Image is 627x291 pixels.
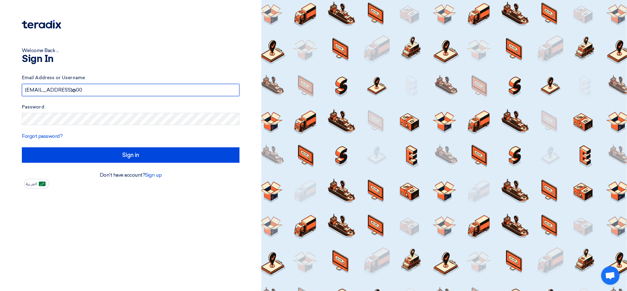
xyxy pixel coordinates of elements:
[22,147,239,163] input: Sign in
[22,133,62,139] a: Forgot password?
[22,84,239,96] input: Enter your business email or username
[22,20,61,29] img: Teradix logo
[22,171,239,179] div: Don't have account?
[145,172,162,178] a: Sign up
[24,179,49,189] button: العربية
[39,182,46,186] img: ar-AR.png
[601,266,620,285] div: Open chat
[26,182,37,186] span: العربية
[22,104,239,111] label: Password
[22,47,239,54] div: Welcome Back ...
[22,54,239,64] h1: Sign In
[22,74,239,81] label: Email Address or Username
